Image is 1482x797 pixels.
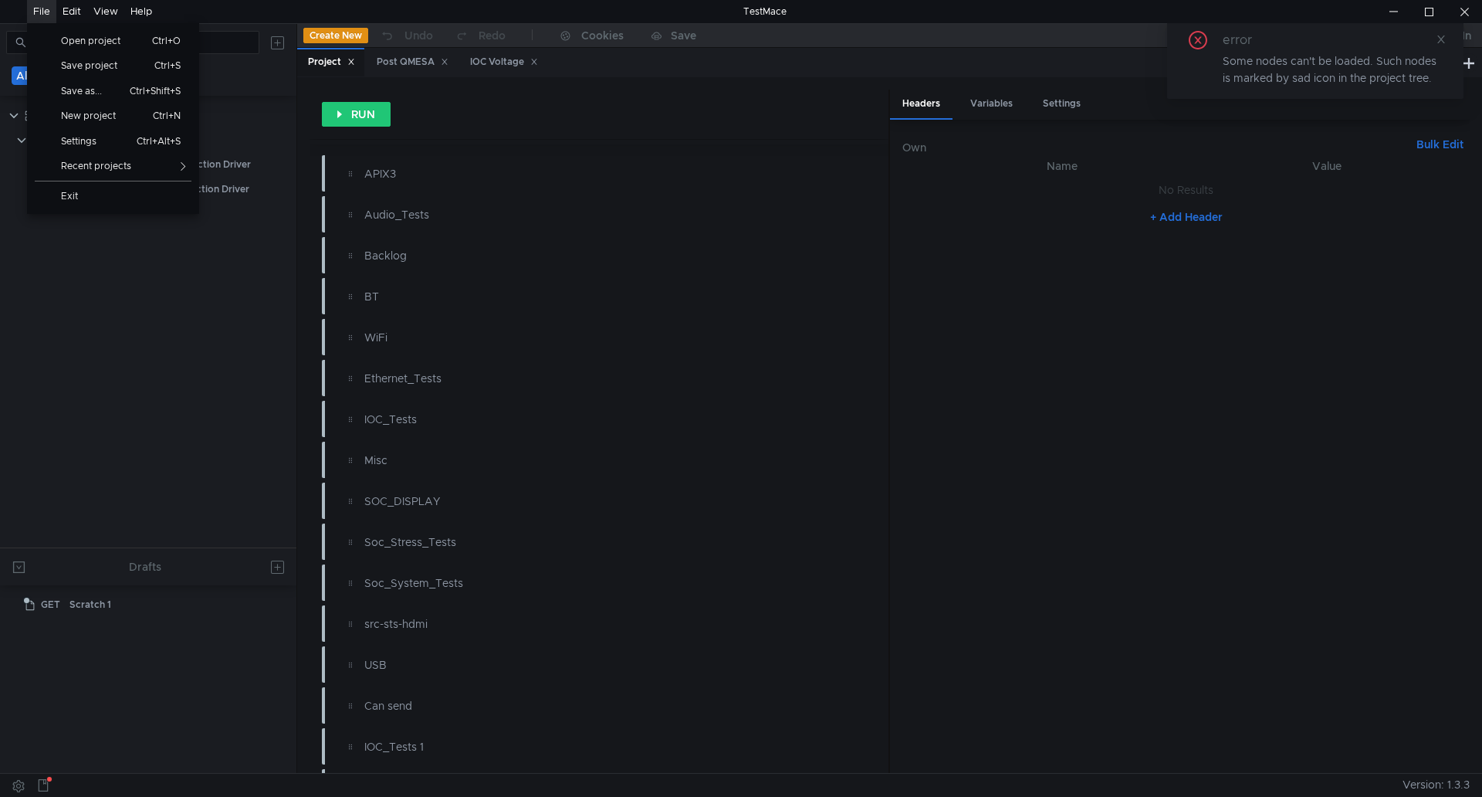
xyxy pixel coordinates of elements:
[364,575,758,592] div: Soc_System_Tests
[322,102,391,127] button: RUN
[364,206,758,223] div: Audio_Tests
[308,54,355,70] div: Project
[364,616,758,633] div: src-sts-hdmi
[364,370,758,387] div: Ethernet_Tests
[1223,31,1271,49] div: error
[364,697,758,714] div: Can send
[364,738,758,755] div: IOC_Tests 1
[12,66,34,85] button: All
[303,28,368,43] button: Create New
[958,90,1025,118] div: Variables
[364,534,758,551] div: Soc_Stress_Tests
[470,54,538,70] div: IOC Voltage
[41,593,60,616] span: GET
[671,30,696,41] div: Save
[581,26,624,45] div: Cookies
[364,411,758,428] div: IOC_Tests
[1144,208,1229,226] button: + Add Header
[364,452,758,469] div: Misc
[364,165,758,182] div: APIX3
[1197,157,1457,175] th: Value
[1159,183,1213,197] nz-embed-empty: No Results
[377,54,448,70] div: Post QMESA
[129,558,161,576] div: Drafts
[1402,774,1470,796] span: Version: 1.3.3
[364,656,758,673] div: USB
[364,288,758,305] div: BT
[927,157,1197,175] th: Name
[890,90,952,120] div: Headers
[902,138,1410,157] h6: Own
[1030,90,1093,118] div: Settings
[364,247,758,264] div: Backlog
[444,24,516,47] button: Redo
[404,26,433,45] div: Undo
[479,26,506,45] div: Redo
[364,493,758,510] div: SOC_DISPLAY
[368,24,444,47] button: Undo
[364,329,758,346] div: WiFi
[1410,135,1470,154] button: Bulk Edit
[69,593,111,616] div: Scratch 1
[1223,53,1445,86] div: Some nodes can't be loaded. Such nodes is marked by sad icon in the project tree.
